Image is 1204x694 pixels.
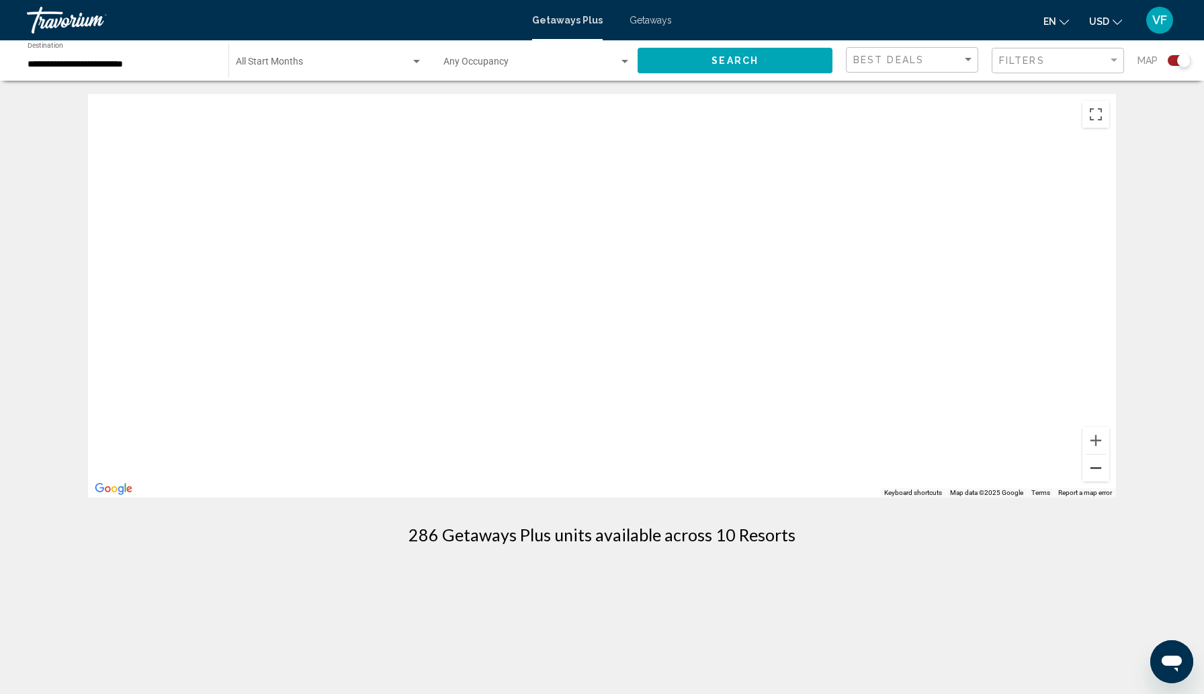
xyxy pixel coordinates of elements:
span: USD [1089,16,1109,27]
a: Report a map error [1058,489,1112,496]
span: Filters [999,55,1045,66]
button: Zoom out [1082,455,1109,481]
span: Search [712,56,759,67]
iframe: Button to launch messaging window [1150,640,1193,683]
button: Search [638,48,832,73]
span: Best Deals [853,54,924,65]
span: Map [1137,51,1158,70]
a: Getaways Plus [532,15,603,26]
button: Filter [992,47,1124,75]
span: Map data ©2025 Google [950,489,1023,496]
h1: 286 Getaways Plus units available across 10 Resorts [408,525,795,545]
button: User Menu [1142,6,1177,34]
button: Toggle fullscreen view [1082,101,1109,128]
button: Change language [1043,11,1069,31]
a: Travorium [27,7,519,34]
span: VF [1152,13,1167,27]
button: Zoom in [1082,427,1109,454]
button: Keyboard shortcuts [884,488,942,498]
a: Getaways [630,15,672,26]
a: Terms [1031,489,1050,496]
mat-select: Sort by [853,54,974,66]
button: Change currency [1089,11,1122,31]
span: en [1043,16,1056,27]
img: Google [91,480,136,498]
a: Open this area in Google Maps (opens a new window) [91,480,136,498]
